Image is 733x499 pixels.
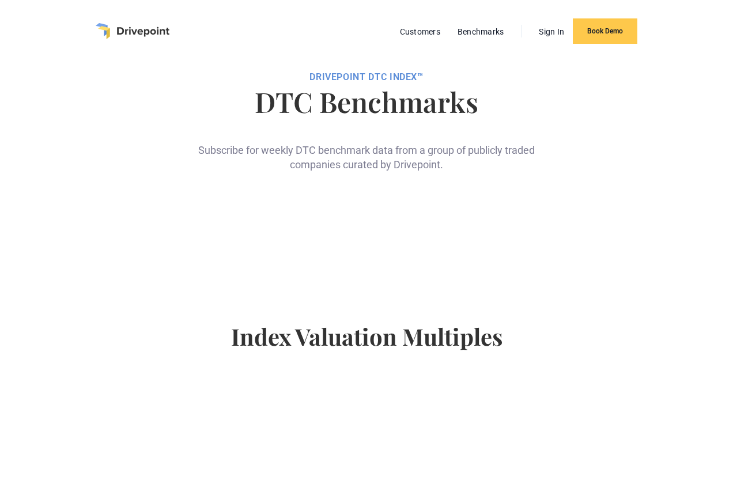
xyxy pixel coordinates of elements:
a: home [96,23,169,39]
a: Book Demo [573,18,637,44]
a: Customers [394,24,446,39]
div: Subscribe for weekly DTC benchmark data from a group of publicly traded companies curated by Driv... [194,124,539,172]
h1: DTC Benchmarks [23,88,710,115]
h4: Index Valuation Multiples [23,323,710,369]
div: DRIVEPOiNT DTC Index™ [23,71,710,83]
a: Benchmarks [452,24,510,39]
a: Sign In [533,24,570,39]
iframe: Form 0 [212,190,522,277]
